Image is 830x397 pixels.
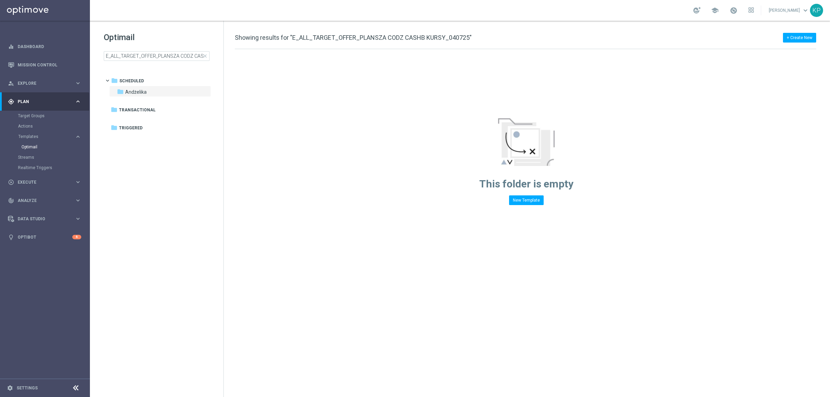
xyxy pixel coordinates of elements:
div: Dashboard [8,37,81,56]
button: track_changes Analyze keyboard_arrow_right [8,198,82,203]
i: keyboard_arrow_right [75,197,81,204]
div: Plan [8,99,75,105]
i: gps_fixed [8,99,14,105]
i: keyboard_arrow_right [75,98,81,105]
img: emptyStateManageTemplates.jpg [498,118,555,166]
span: Transactional [119,107,156,113]
i: keyboard_arrow_right [75,179,81,185]
div: 6 [72,235,81,239]
i: keyboard_arrow_right [75,215,81,222]
div: Analyze [8,197,75,204]
a: Settings [17,386,38,390]
div: Streams [18,152,89,163]
i: lightbulb [8,234,14,240]
input: Search Template [104,51,210,61]
i: folder [111,124,118,131]
span: keyboard_arrow_down [802,7,809,14]
a: Optibot [18,228,72,246]
i: folder [111,106,118,113]
a: Optimail [21,144,72,150]
a: Target Groups [18,113,72,119]
a: Actions [18,123,72,129]
button: lightbulb Optibot 6 [8,234,82,240]
button: play_circle_outline Execute keyboard_arrow_right [8,179,82,185]
div: Data Studio [8,216,75,222]
button: New Template [509,195,544,205]
span: Showing results for "E_ALL_TARGET_OFFER_PLANSZA CODZ CASHB KURSY_040725" [235,34,472,41]
div: Optibot [8,228,81,246]
span: Andżelika [125,89,147,95]
i: person_search [8,80,14,86]
i: play_circle_outline [8,179,14,185]
h1: Optimail [104,32,210,43]
span: Triggered [119,125,142,131]
button: + Create New [783,33,816,43]
i: keyboard_arrow_right [75,80,81,86]
span: Execute [18,180,75,184]
span: Data Studio [18,217,75,221]
div: Templates [18,135,75,139]
div: KP [810,4,823,17]
span: This folder is empty [479,178,573,190]
a: Realtime Triggers [18,165,72,170]
div: Actions [18,121,89,131]
div: Realtime Triggers [18,163,89,173]
a: [PERSON_NAME]keyboard_arrow_down [768,5,810,16]
div: Optimail [21,142,89,152]
div: Mission Control [8,56,81,74]
i: track_changes [8,197,14,204]
button: Data Studio keyboard_arrow_right [8,216,82,222]
button: gps_fixed Plan keyboard_arrow_right [8,99,82,104]
span: school [711,7,719,14]
button: equalizer Dashboard [8,44,82,49]
span: close [202,53,208,59]
button: Templates keyboard_arrow_right [18,134,82,139]
div: Target Groups [18,111,89,121]
button: person_search Explore keyboard_arrow_right [8,81,82,86]
div: Explore [8,80,75,86]
div: Templates [18,131,89,152]
span: Plan [18,100,75,104]
i: settings [7,385,13,391]
i: folder [117,88,124,95]
span: Templates [18,135,68,139]
div: Execute [8,179,75,185]
span: Analyze [18,198,75,203]
span: Explore [18,81,75,85]
a: Mission Control [18,56,81,74]
i: folder [111,77,118,84]
span: Scheduled [119,78,144,84]
i: keyboard_arrow_right [75,133,81,140]
a: Dashboard [18,37,81,56]
button: Mission Control [8,62,82,68]
a: Streams [18,155,72,160]
i: equalizer [8,44,14,50]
